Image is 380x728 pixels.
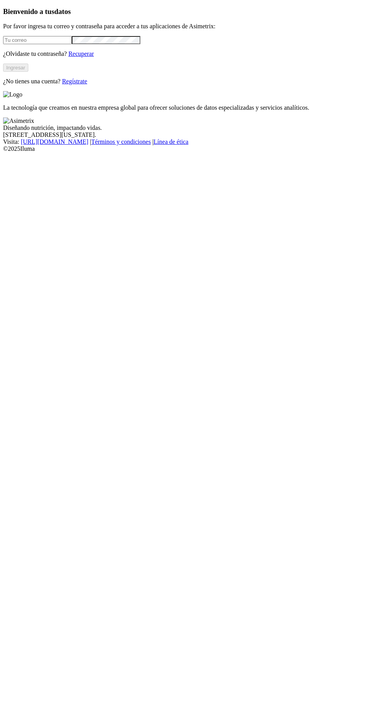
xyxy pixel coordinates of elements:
a: [URL][DOMAIN_NAME] [21,138,88,145]
img: Asimetrix [3,117,34,124]
button: Ingresar [3,64,28,72]
h3: Bienvenido a tus [3,7,377,16]
p: ¿No tienes una cuenta? [3,78,377,85]
p: ¿Olvidaste tu contraseña? [3,50,377,57]
p: La tecnología que creamos en nuestra empresa global para ofrecer soluciones de datos especializad... [3,104,377,111]
span: datos [54,7,71,16]
a: Regístrate [62,78,87,85]
img: Logo [3,91,22,98]
div: Diseñando nutrición, impactando vidas. [3,124,377,131]
div: Visita : | | [3,138,377,145]
input: Tu correo [3,36,72,44]
a: Términos y condiciones [91,138,151,145]
div: [STREET_ADDRESS][US_STATE]. [3,131,377,138]
p: Por favor ingresa tu correo y contraseña para acceder a tus aplicaciones de Asimetrix: [3,23,377,30]
div: © 2025 Iluma [3,145,377,152]
a: Línea de ética [154,138,188,145]
a: Recuperar [68,50,94,57]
